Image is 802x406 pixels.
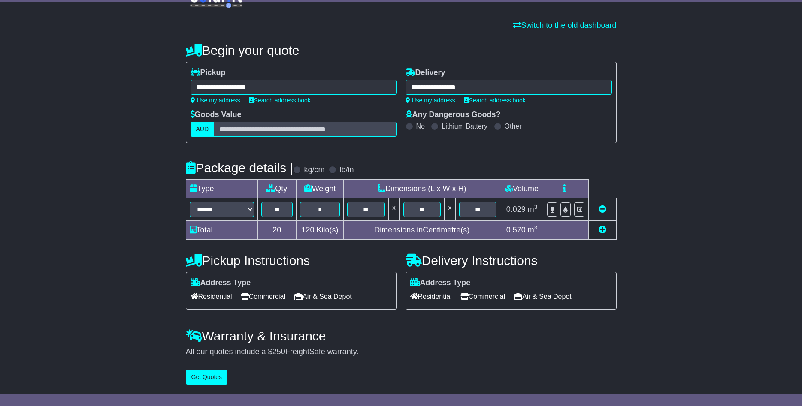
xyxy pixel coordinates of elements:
label: kg/cm [304,165,324,175]
label: Delivery [406,68,445,78]
h4: Package details | [186,161,294,175]
label: Other [505,122,522,130]
label: AUD [191,122,215,137]
label: lb/in [339,165,354,175]
a: Search address book [249,97,311,104]
span: m [528,226,538,234]
td: Kilo(s) [297,221,344,240]
a: Use my address [191,97,240,104]
span: Residential [191,290,232,303]
span: Air & Sea Depot [294,290,352,303]
sup: 3 [534,224,538,231]
td: x [444,198,455,221]
label: Address Type [191,278,251,288]
td: Dimensions in Centimetre(s) [344,221,500,240]
a: Use my address [406,97,455,104]
span: 0.029 [506,205,526,214]
a: Remove this item [599,205,606,214]
td: 20 [257,221,297,240]
h4: Warranty & Insurance [186,329,617,343]
td: Volume [500,180,543,198]
sup: 3 [534,204,538,210]
a: Switch to the old dashboard [513,21,616,30]
td: Total [186,221,257,240]
td: x [388,198,399,221]
td: Weight [297,180,344,198]
h4: Delivery Instructions [406,253,617,268]
a: Add new item [599,226,606,234]
h4: Begin your quote [186,43,617,57]
td: Qty [257,180,297,198]
span: 250 [272,347,285,356]
label: Goods Value [191,110,242,120]
label: No [416,122,425,130]
span: Residential [410,290,452,303]
span: Commercial [460,290,505,303]
label: Address Type [410,278,471,288]
label: Pickup [191,68,226,78]
span: 0.570 [506,226,526,234]
button: Get Quotes [186,370,228,385]
td: Dimensions (L x W x H) [344,180,500,198]
span: 120 [302,226,315,234]
label: Lithium Battery [442,122,487,130]
h4: Pickup Instructions [186,253,397,268]
div: All our quotes include a $ FreightSafe warranty. [186,347,617,357]
label: Any Dangerous Goods? [406,110,501,120]
span: m [528,205,538,214]
td: Type [186,180,257,198]
span: Air & Sea Depot [514,290,572,303]
span: Commercial [241,290,285,303]
a: Search address book [464,97,526,104]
